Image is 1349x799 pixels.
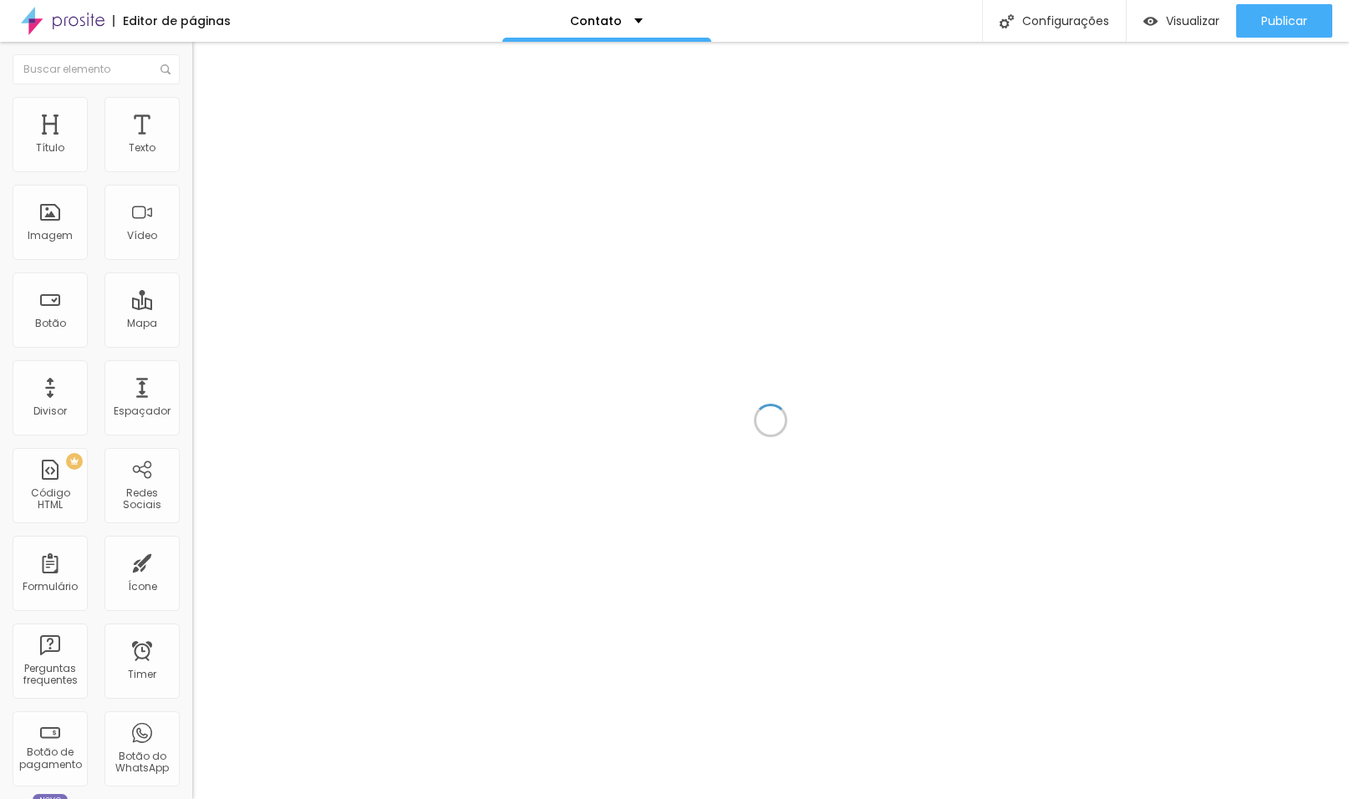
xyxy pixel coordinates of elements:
div: Divisor [33,405,67,417]
div: Título [36,142,64,154]
div: Redes Sociais [109,487,175,511]
div: Timer [128,669,156,680]
div: Botão de pagamento [17,746,83,771]
div: Botão [35,318,66,329]
button: Visualizar [1127,4,1236,38]
div: Vídeo [127,230,157,242]
p: Contato [570,15,622,27]
div: Código HTML [17,487,83,511]
div: Texto [129,142,155,154]
input: Buscar elemento [13,54,180,84]
div: Botão do WhatsApp [109,751,175,775]
div: Ícone [128,581,157,593]
img: Icone [1000,14,1014,28]
div: Perguntas frequentes [17,663,83,687]
img: Icone [160,64,171,74]
div: Formulário [23,581,78,593]
div: Imagem [28,230,73,242]
span: Publicar [1261,14,1307,28]
div: Editor de páginas [113,15,231,27]
span: Visualizar [1166,14,1219,28]
button: Publicar [1236,4,1332,38]
div: Espaçador [114,405,171,417]
img: view-1.svg [1143,14,1158,28]
div: Mapa [127,318,157,329]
